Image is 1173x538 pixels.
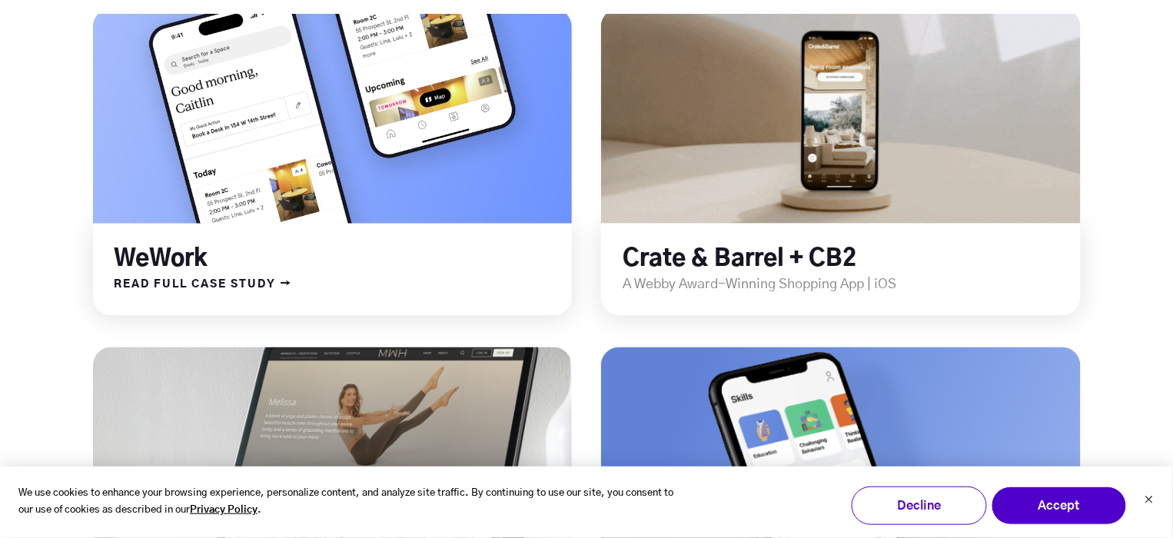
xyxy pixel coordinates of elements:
a: Crate & Barrel + CB2 [623,247,856,271]
a: Privacy Policy [190,502,258,520]
button: Accept [992,487,1127,525]
button: Dismiss cookie banner [1145,493,1154,510]
a: WeWork [115,247,208,271]
p: We use cookies to enhance your browsing experience, personalize content, and analyze site traffic... [18,485,686,520]
div: long term stock exchange (ltse) [601,8,1080,316]
button: Decline [852,487,987,525]
a: READ FULL CASE STUDY → [93,274,293,294]
p: A Webby Award-Winning Shopping App | iOS [623,274,1080,294]
div: long term stock exchange (ltse) [93,8,572,316]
